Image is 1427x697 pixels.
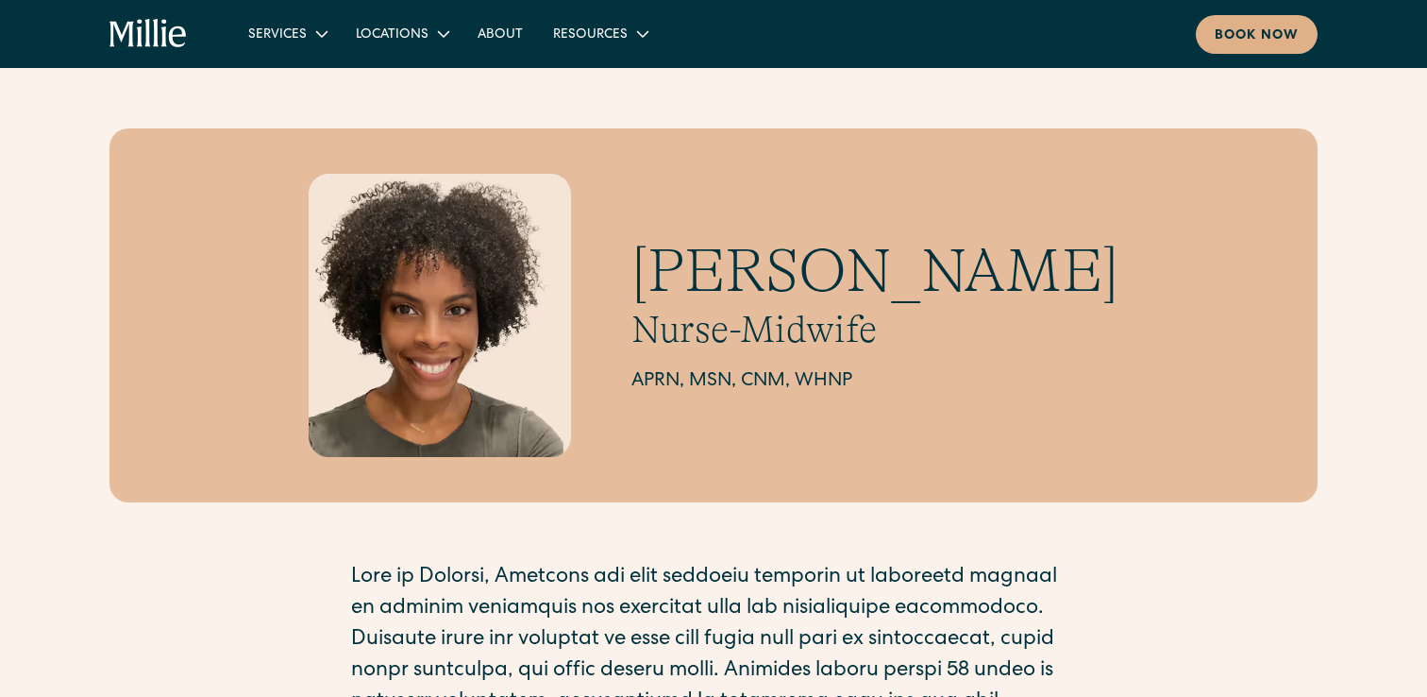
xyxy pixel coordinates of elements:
[538,18,662,49] div: Resources
[631,367,1118,396] h2: APRN, MSN, CNM, WHNP
[1196,15,1318,54] a: Book now
[341,18,462,49] div: Locations
[109,19,188,49] a: home
[631,307,1118,352] h2: Nurse-Midwife
[553,25,628,45] div: Resources
[1215,26,1299,46] div: Book now
[233,18,341,49] div: Services
[356,25,428,45] div: Locations
[248,25,307,45] div: Services
[462,18,538,49] a: About
[631,235,1118,308] h1: [PERSON_NAME]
